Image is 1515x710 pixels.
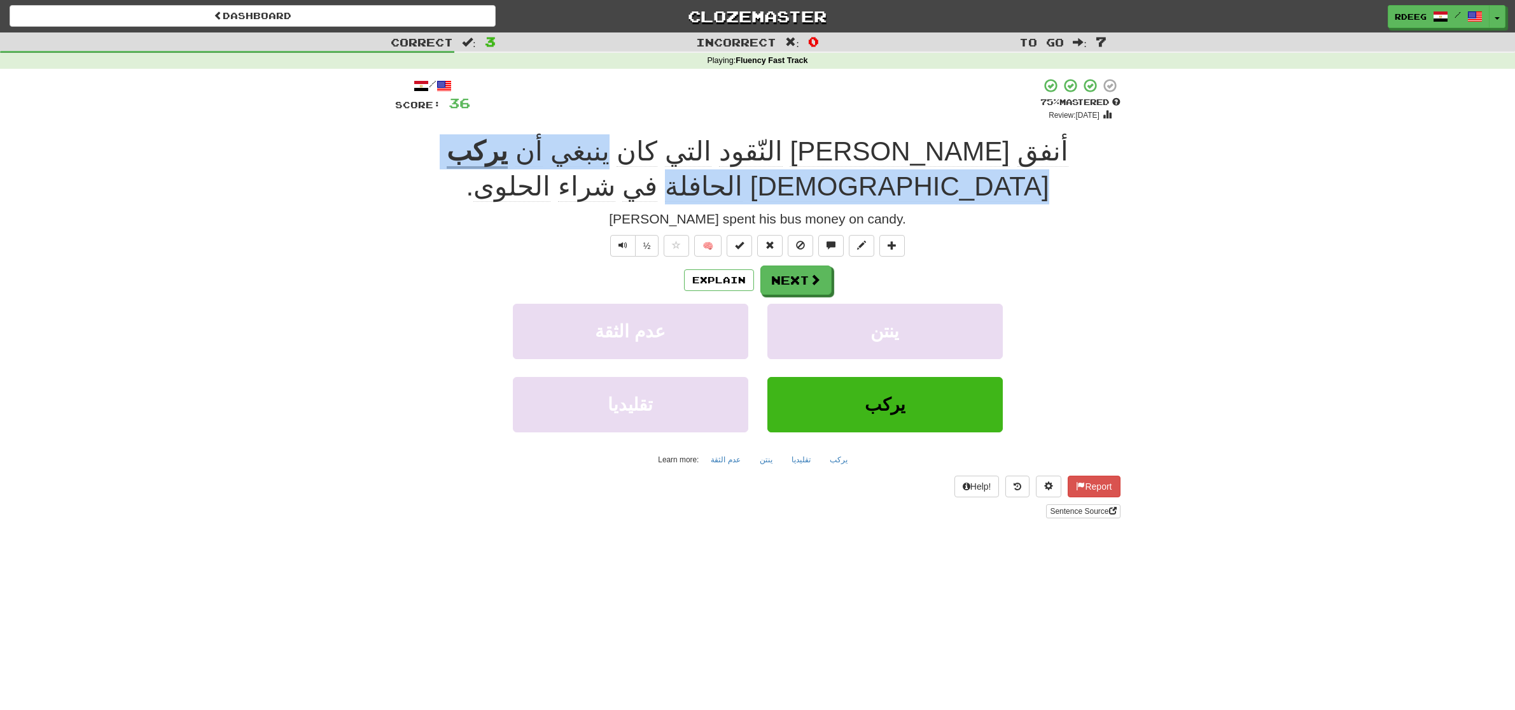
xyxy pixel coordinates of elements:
span: Score: [395,99,441,110]
a: Clozemaster [515,5,1001,27]
button: Discuss sentence (alt+u) [818,235,844,257]
button: Play sentence audio (ctl+space) [610,235,636,257]
button: Set this sentence to 100% Mastered (alt+m) [727,235,752,257]
span: Correct [391,36,453,48]
button: يركب [823,450,855,469]
button: عدم الثقة [513,304,748,359]
span: يركب [865,395,905,415]
button: ½ [635,235,659,257]
div: Mastered [1040,97,1121,108]
span: 0 [808,34,819,49]
small: Learn more: [658,455,699,464]
span: To go [1019,36,1064,48]
span: أن [515,136,543,167]
span: تقليديا [608,395,653,415]
div: [PERSON_NAME] spent his bus money on candy. [395,209,1121,229]
span: في [622,171,657,202]
button: Ignore sentence (alt+i) [788,235,813,257]
button: Favorite sentence (alt+f) [664,235,689,257]
span: : [1073,37,1087,48]
strong: Fluency Fast Track [736,56,807,65]
span: rdeeg [1395,11,1427,22]
a: Sentence Source [1046,504,1120,518]
span: ينبغي [550,136,610,167]
span: ينتن [870,322,899,341]
u: يركب [447,136,508,169]
button: ينتن [753,450,779,469]
button: عدم الثقة [704,450,747,469]
span: 3 [485,34,496,49]
span: [PERSON_NAME] [790,136,1009,167]
span: 36 [449,95,470,111]
span: النّقود [719,136,783,167]
button: تقليديا [785,450,818,469]
button: ينتن [767,304,1003,359]
span: أنفق [1017,136,1068,167]
div: / [395,78,470,94]
span: [DEMOGRAPHIC_DATA] [750,171,1049,202]
span: 7 [1096,34,1107,49]
button: تقليديا [513,377,748,432]
a: rdeeg / [1388,5,1490,28]
span: Incorrect [696,36,776,48]
button: 🧠 [694,235,722,257]
button: Edit sentence (alt+d) [849,235,874,257]
button: Reset to 0% Mastered (alt+r) [757,235,783,257]
span: : [462,37,476,48]
span: : [785,37,799,48]
span: الحلوى [473,171,550,202]
span: عدم الثقة [595,322,666,341]
button: Report [1068,476,1120,497]
button: Round history (alt+y) [1005,476,1030,497]
div: Text-to-speech controls [608,235,659,257]
button: Help! [954,476,1000,497]
span: الحافلة [665,171,743,202]
button: Add to collection (alt+a) [879,235,905,257]
button: Explain [684,269,754,291]
span: 75 % [1040,97,1059,107]
a: Dashboard [10,5,496,27]
span: / [1455,10,1461,19]
span: كان [617,136,657,167]
button: يركب [767,377,1003,432]
span: شراء [558,171,615,202]
small: Review: [DATE] [1049,111,1100,120]
span: التي [665,136,711,167]
button: Next [760,266,832,295]
span: . [466,171,1049,202]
